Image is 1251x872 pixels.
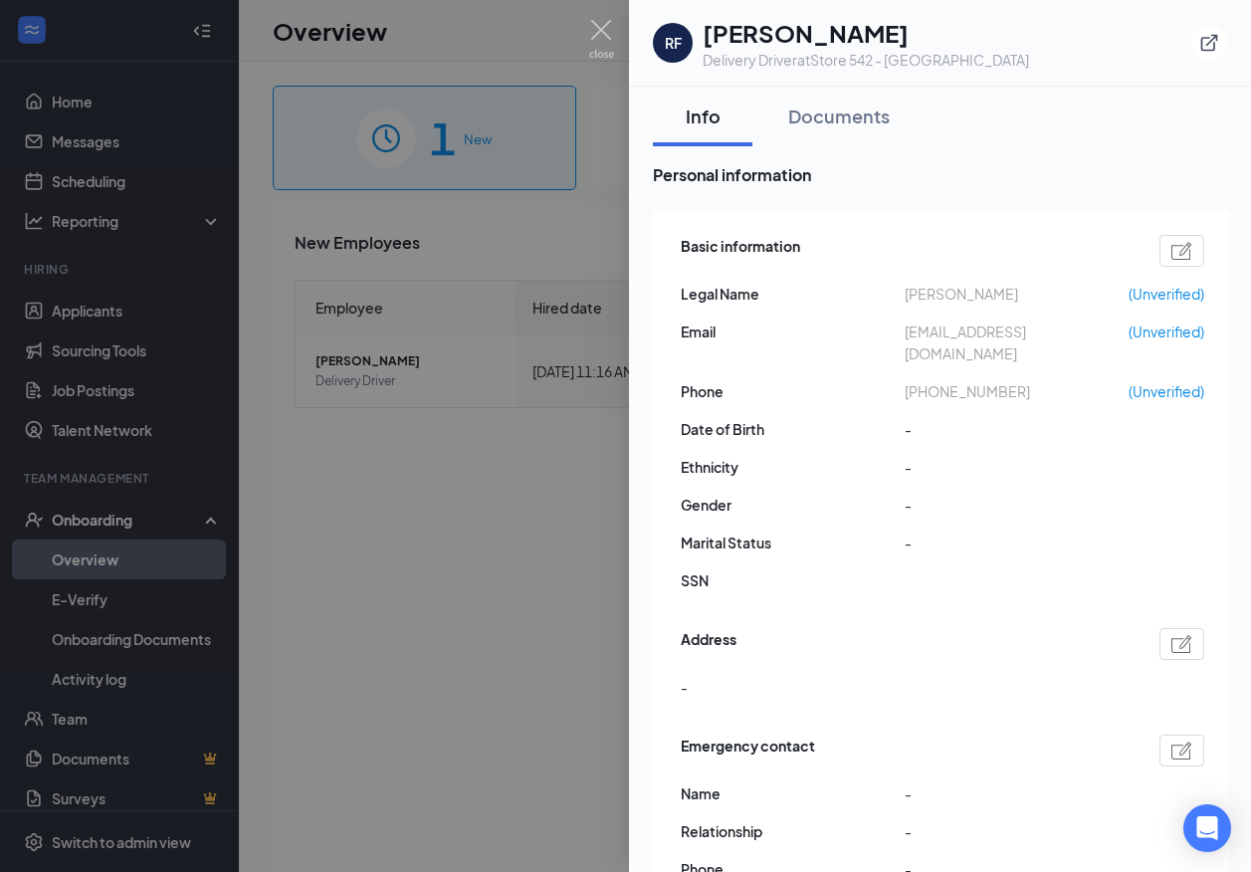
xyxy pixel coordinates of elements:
[681,820,905,842] span: Relationship
[681,321,905,342] span: Email
[681,735,815,766] span: Emergency contact
[905,321,1129,364] span: [EMAIL_ADDRESS][DOMAIN_NAME]
[681,235,800,267] span: Basic information
[905,782,1129,804] span: -
[1199,33,1219,53] svg: ExternalLink
[1191,25,1227,61] button: ExternalLink
[905,380,1129,402] span: [PHONE_NUMBER]
[681,532,905,553] span: Marital Status
[703,16,1029,50] h1: [PERSON_NAME]
[905,494,1129,516] span: -
[681,418,905,440] span: Date of Birth
[788,104,890,128] div: Documents
[1129,283,1204,305] span: (Unverified)
[1183,804,1231,852] div: Open Intercom Messenger
[905,456,1129,478] span: -
[681,569,905,591] span: SSN
[681,456,905,478] span: Ethnicity
[905,820,1129,842] span: -
[681,676,688,698] span: -
[681,283,905,305] span: Legal Name
[681,380,905,402] span: Phone
[665,33,682,53] div: RF
[673,104,732,128] div: Info
[905,532,1129,553] span: -
[653,162,1229,187] span: Personal information
[905,418,1129,440] span: -
[681,782,905,804] span: Name
[681,628,736,660] span: Address
[905,283,1129,305] span: [PERSON_NAME]
[1129,380,1204,402] span: (Unverified)
[703,50,1029,70] div: Delivery Driver at Store 542 - [GEOGRAPHIC_DATA]
[681,494,905,516] span: Gender
[1129,321,1204,342] span: (Unverified)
